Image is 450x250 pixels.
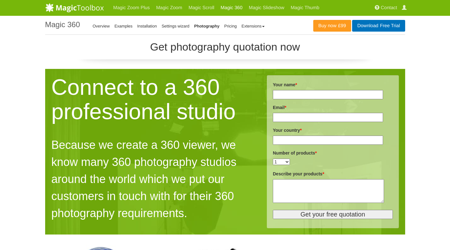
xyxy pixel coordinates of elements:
a: Pricing [224,24,237,28]
span: Free Trial [378,23,400,28]
form: Contact form [273,81,393,219]
label: Number of products [273,149,317,157]
a: Photography [194,24,219,28]
a: Examples [114,24,132,28]
a: Buy now£99 [313,20,351,32]
label: Your name [273,81,297,88]
img: MagicToolbox.com - Image tools for your website [45,3,104,12]
h1: Connect to a 360 professional studio [45,75,251,124]
a: Overview [93,24,110,28]
label: Email [273,104,286,111]
h1: Magic 360 [45,21,80,29]
h1: Because we create a 360 viewer, we know many 360 photography studios around the world which we pu... [45,130,251,222]
label: Describe your products [273,170,324,178]
input: Get your free quotation [273,210,393,219]
a: DownloadFree Trial [352,20,405,32]
a: Settings wizard [162,24,189,28]
label: Your country [273,127,302,134]
a: Installation [137,24,157,28]
span: £99 [337,23,346,28]
a: Extensions [242,24,265,28]
span: Contact [381,5,397,10]
p: Get photography quotation now [45,40,405,59]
